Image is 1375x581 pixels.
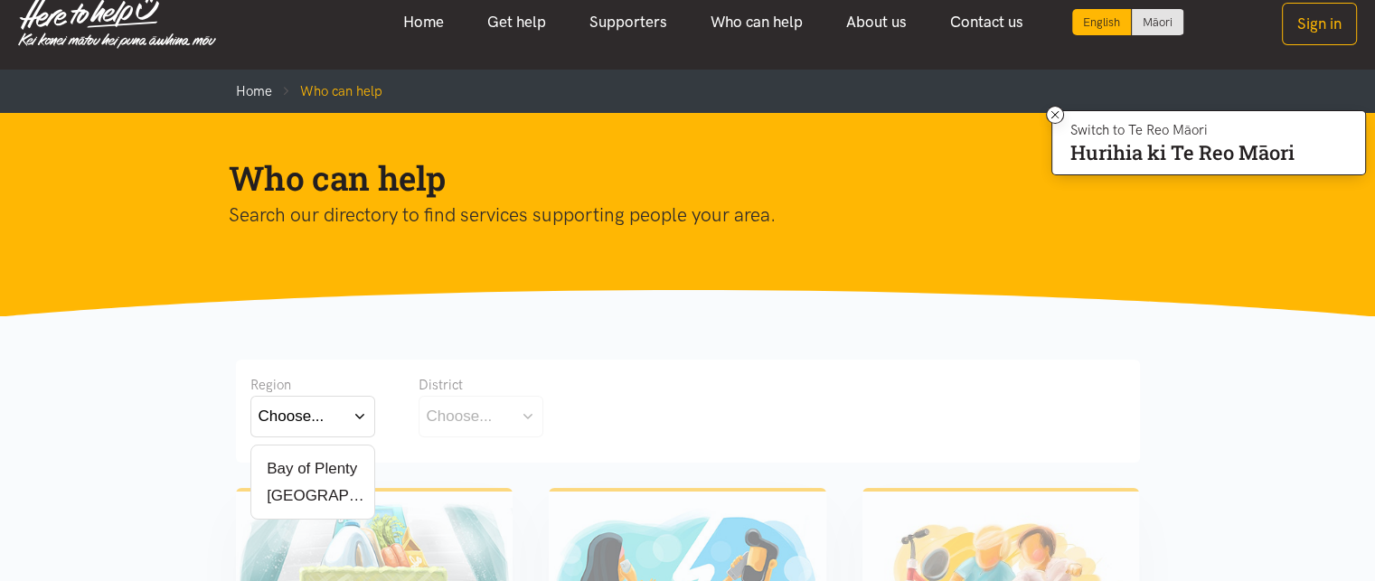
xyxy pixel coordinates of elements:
a: Home [381,3,466,42]
a: About us [824,3,928,42]
p: Hurihia ki Te Reo Māori [1070,145,1295,161]
div: Region [250,374,375,396]
div: Language toggle [1072,9,1184,35]
button: Choose... [419,396,543,436]
li: Who can help [272,80,382,102]
a: Get help [466,3,568,42]
button: Sign in [1282,3,1357,45]
div: Choose... [427,404,493,428]
p: Search our directory to find services supporting people your area. [229,200,1118,230]
a: Switch to Te Reo Māori [1132,9,1183,35]
p: Switch to Te Reo Māori [1070,125,1295,136]
label: [GEOGRAPHIC_DATA] [259,484,367,507]
div: District [419,374,543,396]
a: Supporters [568,3,689,42]
a: Home [236,83,272,99]
button: Choose... [250,396,375,436]
label: Bay of Plenty [259,457,358,480]
a: Contact us [928,3,1045,42]
a: Who can help [689,3,824,42]
div: Choose... [259,404,325,428]
div: Current language [1072,9,1132,35]
h1: Who can help [229,156,1118,200]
